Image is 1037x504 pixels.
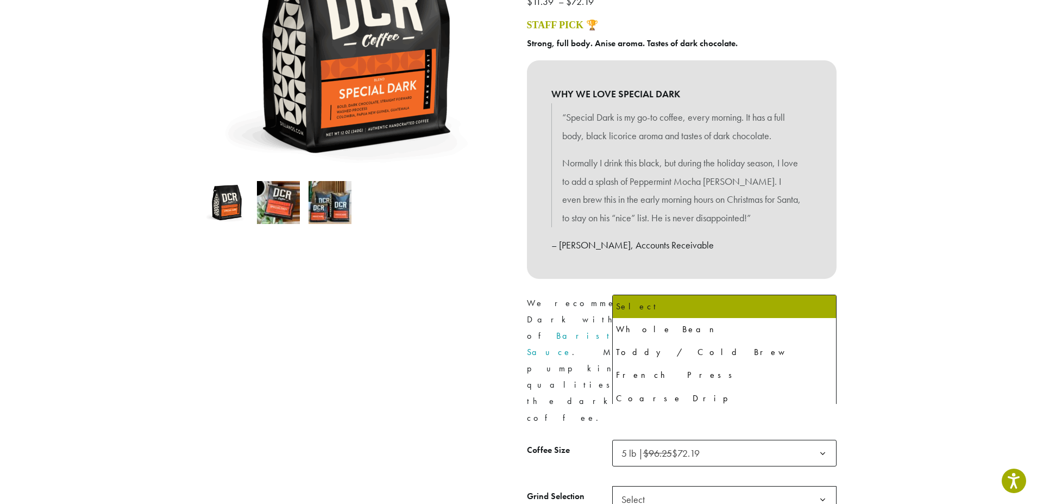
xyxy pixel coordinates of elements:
[205,181,248,224] img: Special Dark
[617,443,711,464] span: 5 lb | $96.25 $72.19
[612,440,837,466] span: 5 lb | $96.25 $72.19
[309,181,351,224] img: Special Dark - Image 3
[551,85,812,103] b: WHY WE LOVE SPECIAL DARK
[616,390,833,407] div: Coarse Drip
[551,236,812,254] p: – [PERSON_NAME], Accounts Receivable
[562,154,801,227] p: Normally I drink this black, but during the holiday season, I love to add a splash of Peppermint ...
[616,344,833,360] div: Toddy / Cold Brew
[616,367,833,383] div: French Press
[527,443,612,458] label: Coffee Size
[257,181,300,224] img: Special Dark - Image 2
[613,295,836,318] li: Select
[562,108,801,145] p: “Special Dark is my go-to coffee, every morning. It has a full body, black licorice aroma and tas...
[643,447,672,459] del: $96.25
[621,447,700,459] span: 5 lb | $72.19
[527,295,837,426] p: We recommend pairing Special Dark with the warm flavors of . Made with real pumpkin, the dessert-...
[616,321,833,338] div: Whole Bean
[527,20,598,30] a: STAFF PICK 🏆
[527,38,738,49] b: Strong, full body. Anise aroma. Tastes of dark chocolate.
